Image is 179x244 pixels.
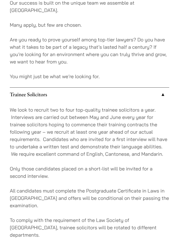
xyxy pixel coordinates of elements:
p: All candidates must complete the Postgraduate Certificate in Laws in [GEOGRAPHIC_DATA] and offers... [10,187,169,209]
p: Many apply, but few are chosen. [10,21,169,29]
p: Are you ready to prove yourself among top-tier lawyers? Do you have what it takes to be part of a... [10,36,169,65]
a: Trainee Solicitors [10,88,169,102]
p: You might just be what we’re looking for. [10,73,169,80]
p: Only those candidates placed on a short-list will be invited for a second interview. [10,165,169,180]
p: To comply with the requirement of the Law Society of [GEOGRAPHIC_DATA], trainee solicitors will b... [10,216,169,238]
p: We look to recruit two to four top-quality trainee solicitors a year. Interviews are carried out ... [10,106,169,158]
